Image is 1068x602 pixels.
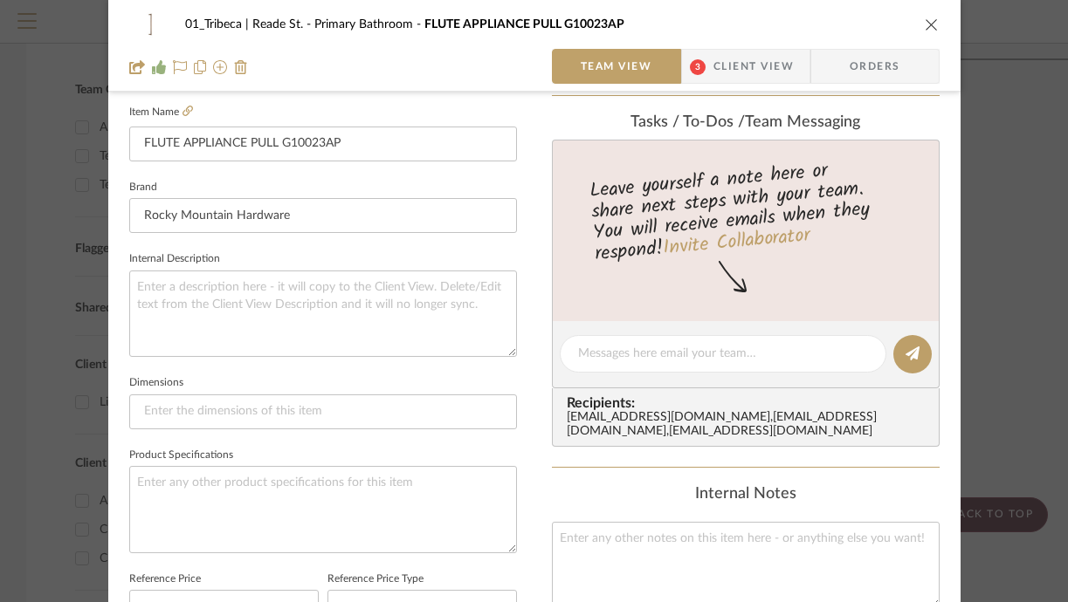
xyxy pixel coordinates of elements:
[129,379,183,387] label: Dimensions
[567,395,932,411] span: Recipients:
[830,49,920,84] span: Orders
[713,49,794,84] span: Client View
[129,575,201,584] label: Reference Price
[424,18,624,31] span: FLUTE APPLIANCE PULL G10023AP
[552,485,940,504] div: Internal Notes
[129,105,193,120] label: Item Name
[924,17,940,32] button: close
[314,18,424,31] span: Primary Bathroom
[129,183,157,192] label: Brand
[129,451,233,460] label: Product Specifications
[690,59,706,75] span: 3
[581,49,652,84] span: Team View
[661,221,810,264] a: Invite Collaborator
[327,575,424,584] label: Reference Price Type
[129,127,517,161] input: Enter Item Name
[567,411,932,439] div: [EMAIL_ADDRESS][DOMAIN_NAME] , [EMAIL_ADDRESS][DOMAIN_NAME] , [EMAIL_ADDRESS][DOMAIN_NAME]
[552,113,940,133] div: team Messaging
[549,152,941,269] div: Leave yourself a note here or share next steps with your team. You will receive emails when they ...
[630,114,745,130] span: Tasks / To-Dos /
[129,255,220,263] label: Internal Description
[185,18,314,31] span: 01_Tribeca | Reade St.
[234,60,248,74] img: Remove from project
[129,7,171,42] img: 3c4e95f7-266a-46b5-9e45-2fe5e65db918_48x40.jpg
[129,394,517,429] input: Enter the dimensions of this item
[129,198,517,233] input: Enter Brand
